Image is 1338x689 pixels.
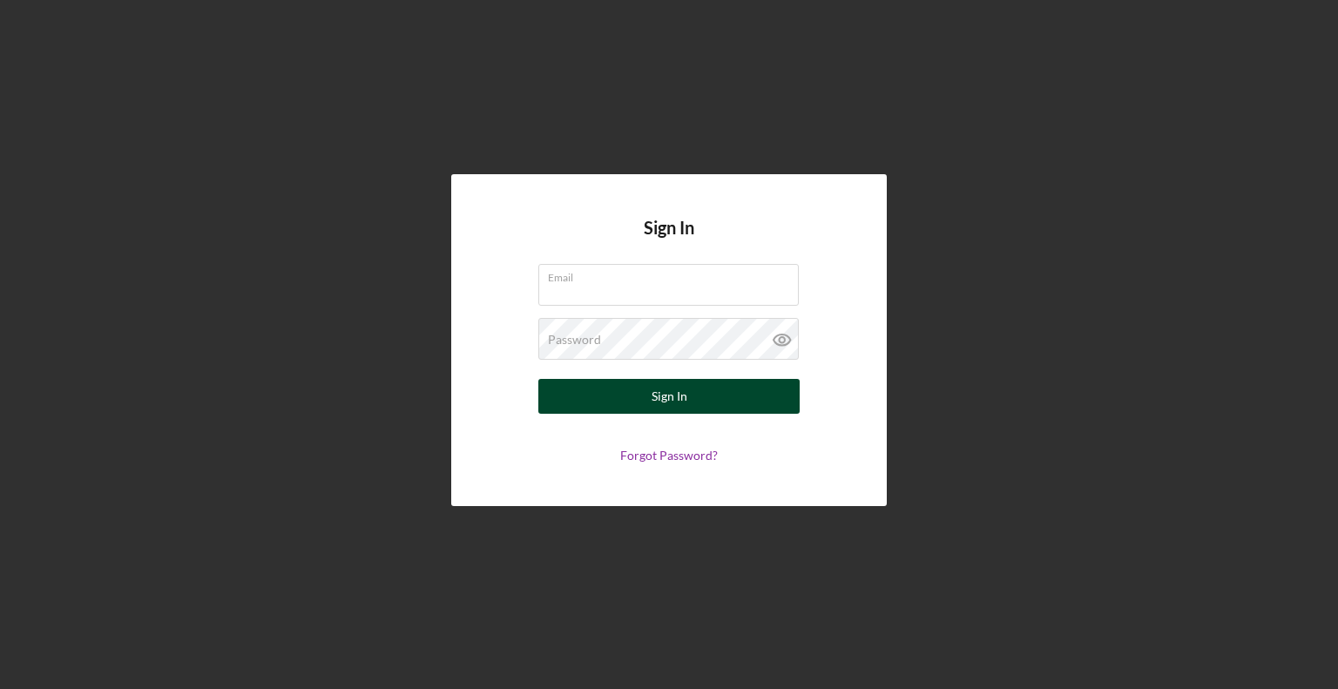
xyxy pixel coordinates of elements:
[548,265,799,284] label: Email
[620,448,718,463] a: Forgot Password?
[644,218,694,264] h4: Sign In
[538,379,800,414] button: Sign In
[652,379,687,414] div: Sign In
[548,333,601,347] label: Password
